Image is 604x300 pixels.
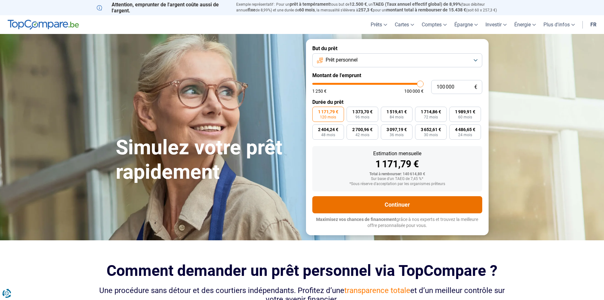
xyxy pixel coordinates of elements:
[455,127,475,132] span: 4 486,65 €
[312,45,482,51] label: But du prêt
[317,159,477,169] div: 1 171,79 €
[116,136,298,184] h1: Simulez votre prêt rapidement
[312,99,482,105] label: Durée du prêt
[474,84,477,90] span: €
[455,110,475,114] span: 1 989,91 €
[299,7,315,12] span: 60 mois
[404,89,424,93] span: 100 000 €
[317,172,477,177] div: Total à rembourser: 140 614,80 €
[352,110,373,114] span: 1 373,70 €
[367,15,391,34] a: Prêts
[386,127,407,132] span: 3 097,19 €
[355,115,369,119] span: 96 mois
[321,133,335,137] span: 48 mois
[317,182,477,186] div: *Sous réserve d'acceptation par les organismes prêteurs
[312,89,327,93] span: 1 250 €
[482,15,510,34] a: Investir
[316,217,396,222] span: Maximisez vos chances de financement
[318,110,338,114] span: 1 171,79 €
[510,15,540,34] a: Énergie
[349,2,367,7] span: 12.500 €
[418,15,451,34] a: Comptes
[451,15,482,34] a: Épargne
[390,115,404,119] span: 84 mois
[358,7,373,12] span: 257,3 €
[317,177,477,181] div: Sur base d'un TAEG de 7,45 %*
[318,127,338,132] span: 2 404,24 €
[326,57,358,63] span: Prêt personnel
[458,133,472,137] span: 24 mois
[97,2,229,14] p: Attention, emprunter de l'argent coûte aussi de l'argent.
[312,217,482,229] p: grâce à nos experts et trouvez la meilleure offre personnalisée pour vous.
[344,286,410,295] span: transparence totale
[236,2,508,13] p: Exemple représentatif : Pour un tous but de , un (taux débiteur annuel de 8,99%) et une durée de ...
[312,53,482,67] button: Prêt personnel
[421,110,441,114] span: 1 714,86 €
[373,2,461,7] span: TAEG (Taux annuel effectif global) de 8,99%
[97,262,508,279] h2: Comment demander un prêt personnel via TopCompare ?
[312,196,482,213] button: Continuer
[424,133,438,137] span: 30 mois
[317,151,477,156] div: Estimation mensuelle
[290,2,330,7] span: prêt à tempérament
[320,115,336,119] span: 120 mois
[248,7,256,12] span: fixe
[8,20,79,30] img: TopCompare
[421,127,441,132] span: 3 652,61 €
[390,133,404,137] span: 36 mois
[386,110,407,114] span: 1 519,41 €
[386,7,466,12] span: montant total à rembourser de 15.438 €
[424,115,438,119] span: 72 mois
[540,15,579,34] a: Plus d'infos
[312,72,482,78] label: Montant de l'emprunt
[391,15,418,34] a: Cartes
[355,133,369,137] span: 42 mois
[352,127,373,132] span: 2 700,96 €
[458,115,472,119] span: 60 mois
[587,15,600,34] a: fr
